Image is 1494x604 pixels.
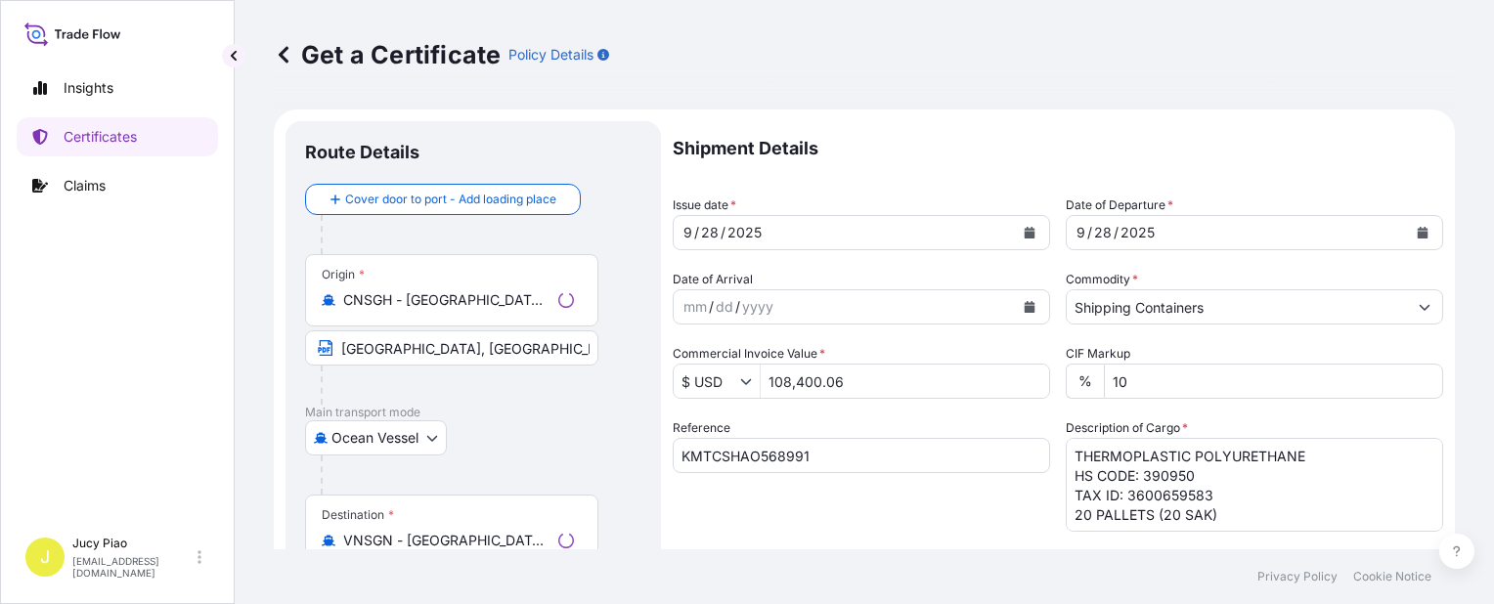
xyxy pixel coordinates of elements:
div: month, [681,221,694,244]
label: Reference [673,418,730,438]
button: Calendar [1014,217,1045,248]
div: Loading [558,533,574,548]
div: year, [740,295,775,319]
p: [EMAIL_ADDRESS][DOMAIN_NAME] [72,555,194,579]
span: Date of Departure [1066,195,1173,215]
span: Ocean Vessel [331,428,418,448]
p: Get a Certificate [274,39,501,70]
a: Certificates [17,117,218,156]
div: Destination [322,507,394,523]
div: month, [1075,221,1087,244]
p: Policy Details [508,45,593,65]
p: Claims [64,176,106,195]
div: year, [725,221,764,244]
div: / [694,221,699,244]
div: year, [1119,221,1157,244]
div: % [1066,364,1104,399]
button: Show suggestions [1407,289,1442,324]
span: Cover door to port - Add loading place [345,190,556,209]
label: CIF Markup [1066,344,1130,364]
div: day, [699,221,721,244]
button: Calendar [1407,217,1438,248]
div: month, [681,295,709,319]
a: Privacy Policy [1257,569,1338,584]
button: Cover door to port - Add loading place [305,184,581,215]
p: Route Details [305,141,419,164]
label: Commercial Invoice Value [673,344,825,364]
div: / [1087,221,1092,244]
input: Commercial Invoice Value [674,364,740,399]
div: Loading [558,292,574,308]
input: Enter percentage between 0 and 24% [1104,364,1443,399]
button: Calendar [1014,291,1045,323]
div: day, [1092,221,1114,244]
p: Main transport mode [305,405,641,420]
a: Insights [17,68,218,108]
label: Commodity [1066,270,1138,289]
div: day, [714,295,735,319]
label: Description of Cargo [1066,418,1188,438]
p: Shipment Details [673,121,1443,176]
p: Jucy Piao [72,536,194,551]
div: Origin [322,267,365,282]
p: Certificates [64,127,137,147]
input: Text to appear on certificate [305,330,598,366]
input: Enter booking reference [673,438,1050,473]
div: / [709,295,714,319]
div: / [721,221,725,244]
input: Origin [343,290,550,310]
input: Enter amount [761,364,1049,399]
div: / [735,295,740,319]
button: Show suggestions [740,371,760,391]
span: J [40,547,50,567]
a: Cookie Notice [1353,569,1431,584]
p: Insights [64,78,113,98]
input: Destination [343,531,550,550]
textarea: THERMOPLASTIC POLYURETHANE HS CODE: 390950 TAX ID: 3600659583 20 PALLETS (20 SAK) [1066,438,1443,532]
a: Claims [17,166,218,205]
div: / [1114,221,1119,244]
span: Issue date [673,195,736,215]
span: Date of Arrival [673,270,753,289]
button: Select transport [305,420,447,455]
input: Type to search commodity [1067,289,1407,324]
